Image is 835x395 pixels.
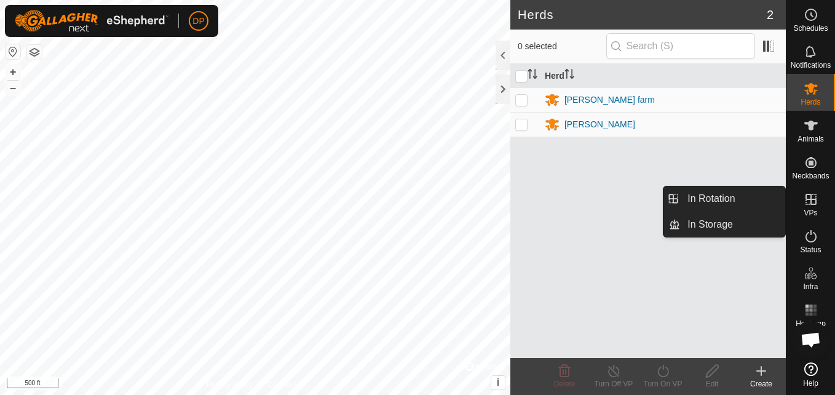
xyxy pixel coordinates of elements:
[687,378,737,389] div: Edit
[528,71,537,81] p-sorticon: Activate to sort
[663,186,785,211] li: In Rotation
[687,217,733,232] span: In Storage
[6,44,20,59] button: Reset Map
[680,186,785,211] a: In Rotation
[518,7,767,22] h2: Herds
[680,212,785,237] a: In Storage
[797,135,824,143] span: Animals
[6,65,20,79] button: +
[792,172,829,180] span: Neckbands
[803,380,818,387] span: Help
[564,118,635,131] div: [PERSON_NAME]
[803,283,818,290] span: Infra
[796,320,826,327] span: Heatmap
[606,33,755,59] input: Search (S)
[207,379,253,390] a: Privacy Policy
[786,357,835,392] a: Help
[767,6,774,24] span: 2
[801,98,820,106] span: Herds
[491,376,505,389] button: i
[6,81,20,95] button: –
[540,64,786,88] th: Herd
[638,378,687,389] div: Turn On VP
[804,209,817,217] span: VPs
[497,377,499,388] span: i
[793,25,828,32] span: Schedules
[192,15,204,28] span: DP
[800,246,821,253] span: Status
[27,45,42,60] button: Map Layers
[687,191,735,206] span: In Rotation
[564,94,655,106] div: [PERSON_NAME] farm
[554,380,576,388] span: Delete
[518,40,606,53] span: 0 selected
[15,10,168,32] img: Gallagher Logo
[663,212,785,237] li: In Storage
[589,378,638,389] div: Turn Off VP
[737,378,786,389] div: Create
[793,321,829,358] div: Open chat
[564,71,574,81] p-sorticon: Activate to sort
[791,62,831,69] span: Notifications
[267,379,304,390] a: Contact Us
